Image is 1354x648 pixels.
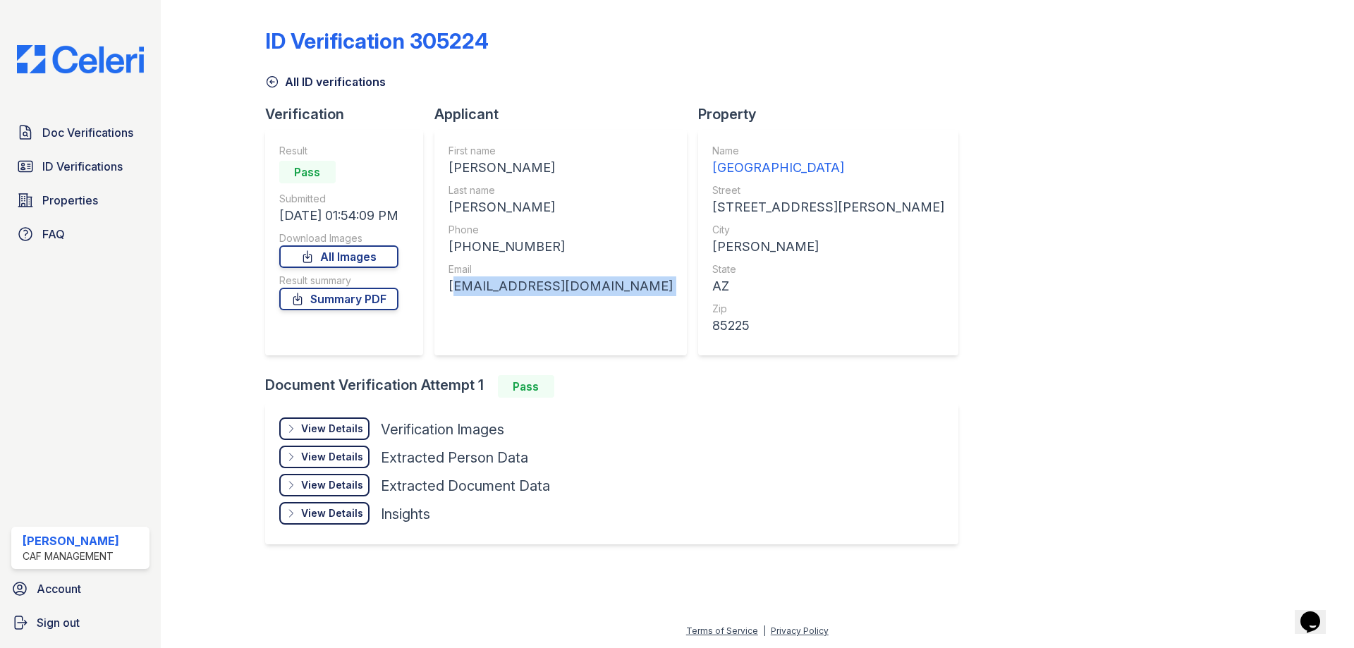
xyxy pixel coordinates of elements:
div: Zip [712,302,944,316]
a: Properties [11,186,150,214]
div: Pass [279,161,336,183]
a: ID Verifications [11,152,150,181]
a: Doc Verifications [11,118,150,147]
div: Name [712,144,944,158]
a: FAQ [11,220,150,248]
a: Summary PDF [279,288,398,310]
div: Extracted Document Data [381,476,550,496]
div: [PERSON_NAME] [449,197,673,217]
div: Street [712,183,944,197]
div: Verification [265,104,434,124]
a: All Images [279,245,398,268]
div: [PHONE_NUMBER] [449,237,673,257]
div: AZ [712,276,944,296]
a: Privacy Policy [771,625,829,636]
div: Result summary [279,274,398,288]
div: Applicant [434,104,698,124]
div: Extracted Person Data [381,448,528,467]
div: CAF Management [23,549,119,563]
div: Verification Images [381,420,504,439]
img: CE_Logo_Blue-a8612792a0a2168367f1c8372b55b34899dd931a85d93a1a3d3e32e68fde9ad4.png [6,45,155,73]
div: View Details [301,450,363,464]
span: Sign out [37,614,80,631]
div: Property [698,104,970,124]
div: Phone [449,223,673,237]
span: FAQ [42,226,65,243]
div: [EMAIL_ADDRESS][DOMAIN_NAME] [449,276,673,296]
div: 85225 [712,316,944,336]
span: Doc Verifications [42,124,133,141]
div: Email [449,262,673,276]
a: All ID verifications [265,73,386,90]
span: Properties [42,192,98,209]
div: [PERSON_NAME] [23,532,119,549]
a: Name [GEOGRAPHIC_DATA] [712,144,944,178]
div: Pass [498,375,554,398]
div: Download Images [279,231,398,245]
iframe: chat widget [1295,592,1340,634]
div: [STREET_ADDRESS][PERSON_NAME] [712,197,944,217]
div: State [712,262,944,276]
div: [DATE] 01:54:09 PM [279,206,398,226]
a: Terms of Service [686,625,758,636]
div: Insights [381,504,430,524]
div: [PERSON_NAME] [712,237,944,257]
div: Result [279,144,398,158]
div: City [712,223,944,237]
div: View Details [301,422,363,436]
div: ID Verification 305224 [265,28,489,54]
div: [PERSON_NAME] [449,158,673,178]
div: Document Verification Attempt 1 [265,375,970,398]
div: View Details [301,478,363,492]
a: Account [6,575,155,603]
div: View Details [301,506,363,520]
div: | [763,625,766,636]
a: Sign out [6,609,155,637]
div: First name [449,144,673,158]
div: Last name [449,183,673,197]
span: Account [37,580,81,597]
div: [GEOGRAPHIC_DATA] [712,158,944,178]
span: ID Verifications [42,158,123,175]
div: Submitted [279,192,398,206]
